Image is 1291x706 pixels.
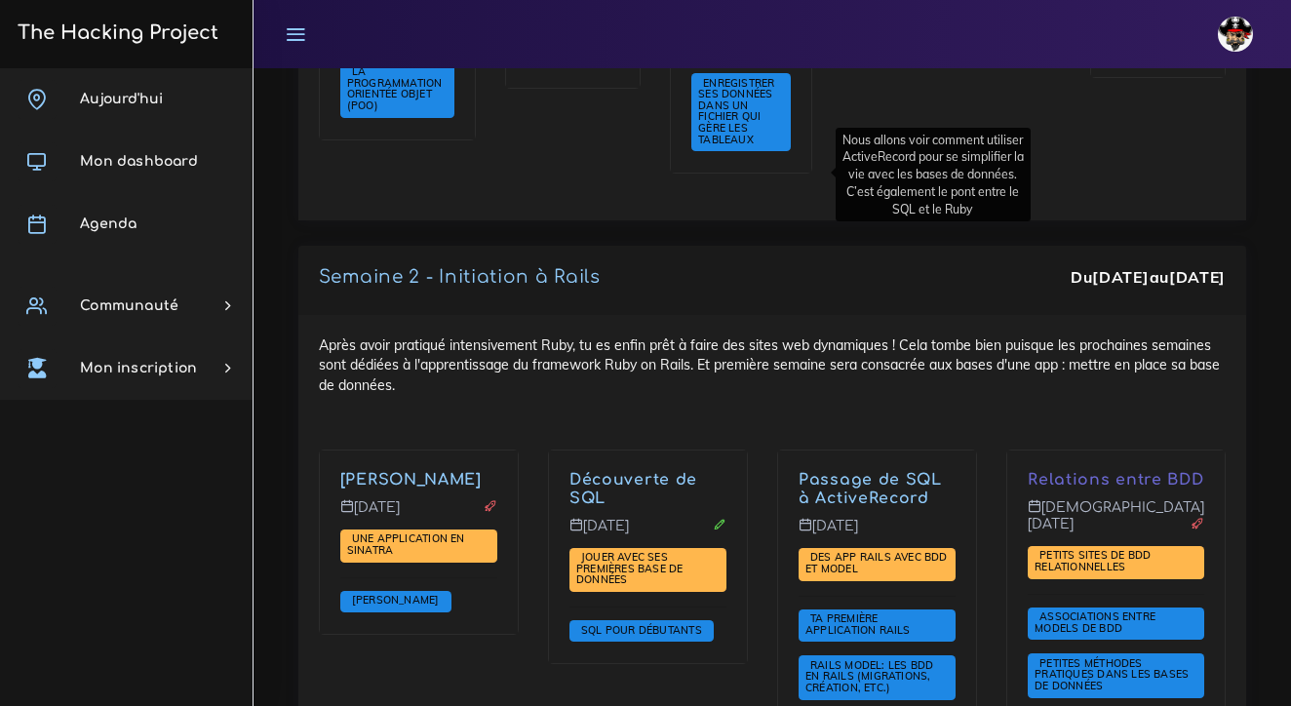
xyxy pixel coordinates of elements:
span: Jouer avec ses premières base de données [576,550,684,586]
a: Ta première application Rails [805,612,916,638]
p: [DATE] [340,499,497,530]
p: [DATE] [799,518,956,549]
span: Petits sites de BDD relationnelles [1035,548,1151,573]
span: Une application en Sinatra [347,531,465,557]
p: Relations entre BDD [1028,471,1204,490]
p: [DEMOGRAPHIC_DATA][DATE] [1028,499,1204,547]
a: Passage de SQL à ActiveRecord [799,471,942,507]
div: Du au [1071,266,1226,289]
a: Une application en Sinatra [347,532,465,558]
a: Semaine 2 - Initiation à Rails [319,267,601,287]
span: Aujourd'hui [80,92,163,106]
a: La Programmation Orientée Objet (POO) [347,65,443,113]
a: Des app Rails avec BDD et Model [805,551,948,576]
div: Nous allons voir comment utiliser ActiveRecord pour se simplifier la vie avec les bases de donnée... [836,128,1031,221]
strong: [DATE] [1092,267,1149,287]
a: Enregistrer ses données dans un fichier qui gère les tableaux [698,77,774,147]
span: Communauté [80,298,178,313]
img: avatar [1218,17,1253,52]
span: Agenda [80,216,137,231]
span: La Programmation Orientée Objet (POO) [347,64,443,112]
h3: The Hacking Project [12,22,218,44]
strong: [DATE] [1169,267,1226,287]
span: Mon dashboard [80,154,198,169]
a: [PERSON_NAME] [340,471,482,489]
span: Mon inscription [80,361,197,375]
span: Petites méthodes pratiques dans les bases de données [1035,656,1189,692]
span: [PERSON_NAME] [347,593,445,607]
a: [PERSON_NAME] [347,594,445,608]
a: Rails Model: les BDD en Rails (migrations, création, etc.) [805,659,933,695]
span: Rails Model: les BDD en Rails (migrations, création, etc.) [805,658,933,694]
a: Jouer avec ses premières base de données [576,551,684,587]
a: Découverte de SQL [569,471,697,507]
span: Associations entre models de BDD [1035,609,1155,635]
span: Des app Rails avec BDD et Model [805,550,948,575]
span: Ta première application Rails [805,611,916,637]
a: SQL pour débutants [576,623,707,637]
span: Enregistrer ses données dans un fichier qui gère les tableaux [698,76,774,146]
p: [DATE] [569,518,726,549]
